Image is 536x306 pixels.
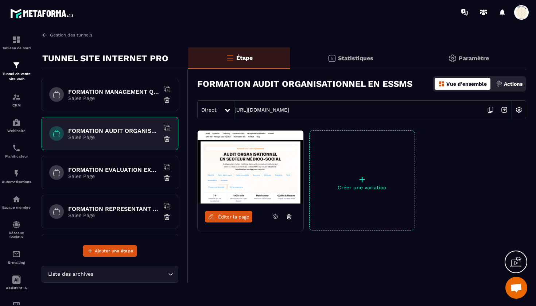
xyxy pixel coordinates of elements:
[2,270,31,295] a: Assistant IA
[83,245,137,257] button: Ajouter une étape
[68,205,159,212] h6: FORMATION REPRESENTANT AU CVS
[201,107,217,113] span: Direct
[42,32,48,38] img: arrow
[310,174,415,185] p: +
[197,79,412,89] h3: FORMATION AUDIT ORGANISATIONNEL EN ESSMS
[505,277,527,299] div: Ouvrir le chat
[68,212,159,218] p: Sales Page
[512,103,526,117] img: setting-w.858f3a88.svg
[2,138,31,164] a: schedulerschedulerPlanificateur
[12,169,21,178] img: automations
[42,51,168,66] p: TUNNEL SITE INTERNET PRO
[2,205,31,209] p: Espace membre
[438,81,445,87] img: dashboard-orange.40269519.svg
[446,81,487,87] p: Vue d'ensemble
[12,144,21,152] img: scheduler
[504,81,523,87] p: Actions
[68,127,159,134] h6: FORMATION AUDIT ORGANISATIONNEL EN ESSMS
[2,180,31,184] p: Automatisations
[198,131,303,204] img: image
[2,103,31,107] p: CRM
[2,286,31,290] p: Assistant IA
[163,213,171,221] img: trash
[236,54,253,61] p: Étape
[42,266,178,283] div: Search for option
[496,81,502,87] img: actions.d6e523a2.png
[163,96,171,104] img: trash
[218,214,249,220] span: Éditer la page
[2,154,31,158] p: Planificateur
[163,174,171,182] img: trash
[2,113,31,138] a: automationsautomationsWebinaire
[68,88,159,95] h6: FORMATION MANAGEMENT QUALITE ET RISQUES EN ESSMS
[234,107,289,113] a: [URL][DOMAIN_NAME]
[310,185,415,190] p: Créer une variation
[2,215,31,244] a: social-networksocial-networkRéseaux Sociaux
[448,54,457,63] img: setting-gr.5f69749f.svg
[205,211,252,222] a: Éditer la page
[10,7,76,20] img: logo
[163,135,171,143] img: trash
[12,93,21,101] img: formation
[68,166,159,173] h6: FORMATION EVALUATION EXTERNE HAS
[12,118,21,127] img: automations
[2,87,31,113] a: formationformationCRM
[2,129,31,133] p: Webinaire
[42,32,92,38] a: Gestion des tunnels
[95,270,166,278] input: Search for option
[46,270,95,278] span: Liste des archives
[327,54,336,63] img: stats.20deebd0.svg
[12,220,21,229] img: social-network
[2,231,31,239] p: Réseaux Sociaux
[12,61,21,70] img: formation
[497,103,511,117] img: arrow-next.bcc2205e.svg
[2,164,31,189] a: automationsautomationsAutomatisations
[2,71,31,82] p: Tunnel de vente Site web
[338,55,373,62] p: Statistiques
[226,54,234,62] img: bars-o.4a397970.svg
[459,55,489,62] p: Paramètre
[2,30,31,55] a: formationformationTableau de bord
[12,250,21,259] img: email
[68,95,159,101] p: Sales Page
[2,46,31,50] p: Tableau de bord
[2,244,31,270] a: emailemailE-mailing
[2,55,31,87] a: formationformationTunnel de vente Site web
[68,173,159,179] p: Sales Page
[12,195,21,204] img: automations
[68,134,159,140] p: Sales Page
[2,189,31,215] a: automationsautomationsEspace membre
[95,247,133,255] span: Ajouter une étape
[2,260,31,264] p: E-mailing
[12,35,21,44] img: formation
